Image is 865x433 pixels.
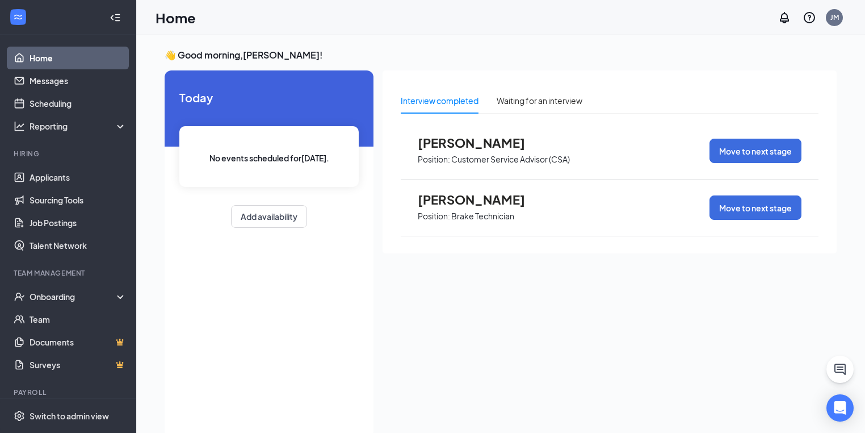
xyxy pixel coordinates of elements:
a: DocumentsCrown [30,331,127,353]
p: Position: [418,211,450,222]
button: Add availability [231,205,307,228]
p: Customer Service Advisor (CSA) [451,154,570,165]
div: Hiring [14,149,124,159]
a: Scheduling [30,92,127,115]
p: Brake Technician [451,211,514,222]
a: Messages [30,69,127,92]
div: Waiting for an interview [497,94,582,107]
div: Payroll [14,388,124,397]
svg: QuestionInfo [803,11,816,24]
svg: Analysis [14,120,25,132]
p: Position: [418,154,450,165]
a: Talent Network [30,234,127,257]
a: Job Postings [30,211,127,234]
div: Switch to admin view [30,410,109,422]
span: [PERSON_NAME] [418,135,543,150]
div: Onboarding [30,291,117,302]
div: JM [830,13,839,22]
svg: ChatActive [833,363,847,376]
a: Home [30,47,127,69]
svg: Notifications [778,11,791,24]
a: Team [30,308,127,331]
svg: WorkstreamLogo [12,11,24,23]
h3: 👋 Good morning, [PERSON_NAME] ! [165,49,837,61]
div: Reporting [30,120,127,132]
span: Today [179,89,359,106]
a: Sourcing Tools [30,189,127,211]
button: ChatActive [826,356,854,383]
span: No events scheduled for [DATE] . [209,152,329,164]
svg: UserCheck [14,291,25,302]
a: Applicants [30,166,127,189]
div: Team Management [14,268,124,278]
div: Open Intercom Messenger [826,394,854,422]
div: Interview completed [401,94,478,107]
h1: Home [156,8,196,27]
svg: Collapse [110,12,121,23]
button: Move to next stage [709,195,801,220]
span: [PERSON_NAME] [418,192,543,207]
button: Move to next stage [709,139,801,163]
svg: Settings [14,410,25,422]
a: SurveysCrown [30,353,127,376]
